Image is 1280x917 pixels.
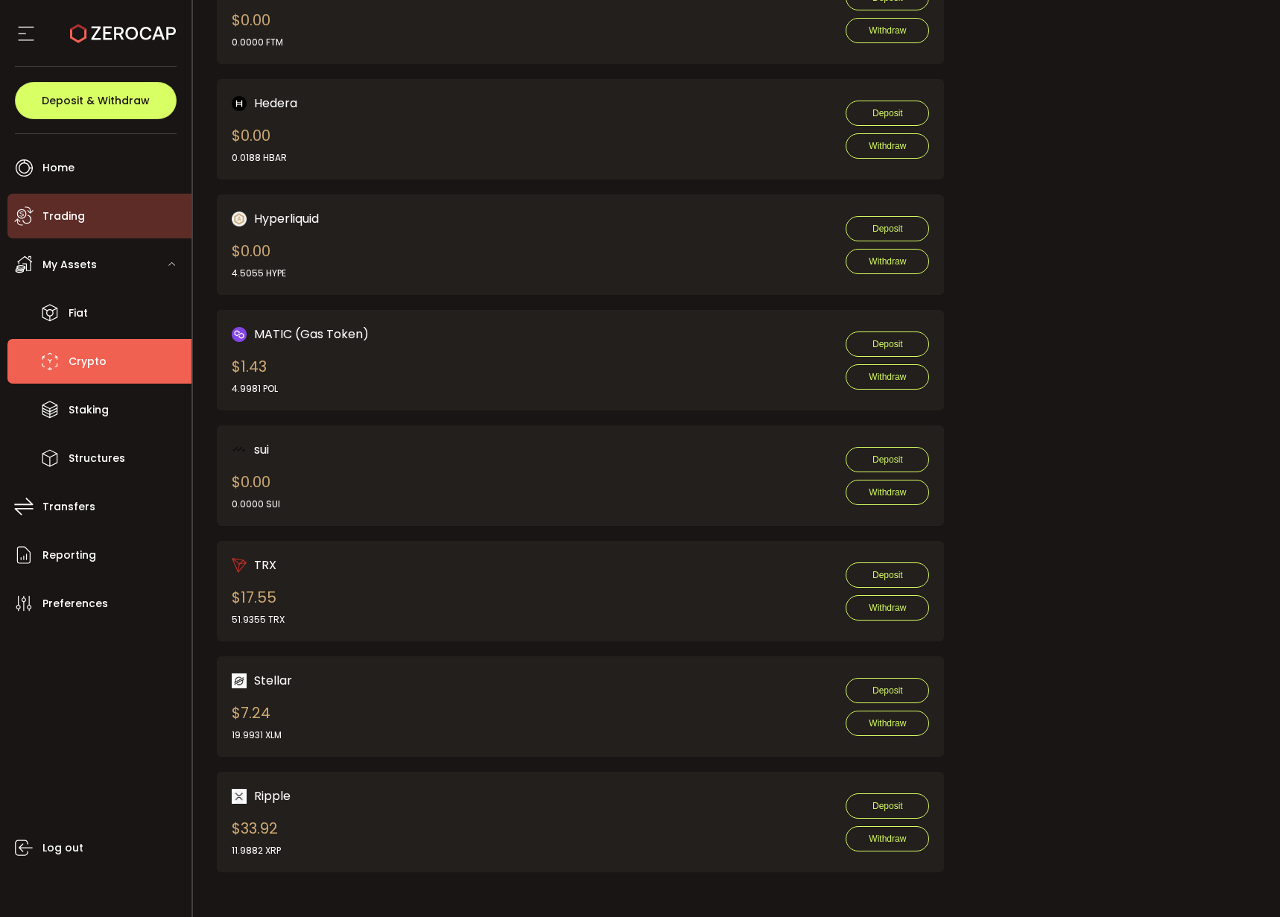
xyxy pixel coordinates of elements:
[872,339,903,349] span: Deposit
[232,267,286,280] div: 4.5055 HYPE
[869,718,906,729] span: Withdraw
[42,545,96,566] span: Reporting
[872,108,903,118] span: Deposit
[1103,756,1280,917] iframe: Chat Widget
[42,254,97,276] span: My Assets
[846,711,929,736] button: Withdraw
[232,212,247,226] img: zuPXiwguUFiBOIQyqLOiXsnnNitlx7q4LCwEbLHADjIpTka+Lip0HH8D0VTrd02z+wEAAAAASUVORK5CYII=
[846,562,929,588] button: Deposit
[846,678,929,703] button: Deposit
[232,124,287,165] div: $0.00
[232,240,286,280] div: $0.00
[254,440,269,459] span: sui
[42,157,75,179] span: Home
[846,793,929,819] button: Deposit
[846,331,929,357] button: Deposit
[42,95,150,106] span: Deposit & Withdraw
[254,325,369,343] span: MATIC (Gas Token)
[232,498,280,511] div: 0.0000 SUI
[15,82,177,119] button: Deposit & Withdraw
[232,844,281,857] div: 11.9882 XRP
[232,96,247,111] img: hbar_portfolio.png
[846,216,929,241] button: Deposit
[869,372,906,382] span: Withdraw
[846,595,929,621] button: Withdraw
[42,593,108,615] span: Preferences
[254,94,297,112] span: Hedera
[69,351,107,372] span: Crypto
[232,729,282,742] div: 19.9931 XLM
[846,133,929,159] button: Withdraw
[869,256,906,267] span: Withdraw
[872,801,903,811] span: Deposit
[232,789,247,804] img: xrp_portfolio.png
[232,586,285,626] div: $17.55
[869,603,906,613] span: Withdraw
[232,613,285,626] div: 51.9355 TRX
[869,141,906,151] span: Withdraw
[42,496,95,518] span: Transfers
[232,327,247,342] img: matic_polygon_portfolio.png
[846,18,929,43] button: Withdraw
[232,355,278,396] div: $1.43
[232,702,282,742] div: $7.24
[232,817,281,857] div: $33.92
[872,223,903,234] span: Deposit
[232,151,287,165] div: 0.0188 HBAR
[69,302,88,324] span: Fiat
[872,454,903,465] span: Deposit
[232,36,283,49] div: 0.0000 FTM
[69,448,125,469] span: Structures
[254,556,276,574] span: TRX
[232,442,247,457] img: sui_portfolio.png
[232,471,280,511] div: $0.00
[846,447,929,472] button: Deposit
[869,25,906,36] span: Withdraw
[846,480,929,505] button: Withdraw
[42,837,83,859] span: Log out
[69,399,109,421] span: Staking
[232,673,247,688] img: xlm_portfolio.png
[872,570,903,580] span: Deposit
[869,834,906,844] span: Withdraw
[846,826,929,851] button: Withdraw
[232,382,278,396] div: 4.9981 POL
[846,249,929,274] button: Withdraw
[254,209,319,228] span: Hyperliquid
[869,487,906,498] span: Withdraw
[232,9,283,49] div: $0.00
[846,101,929,126] button: Deposit
[42,206,85,227] span: Trading
[232,558,247,573] img: trx_portfolio.png
[254,671,292,690] span: Stellar
[846,364,929,390] button: Withdraw
[872,685,903,696] span: Deposit
[254,787,291,805] span: Ripple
